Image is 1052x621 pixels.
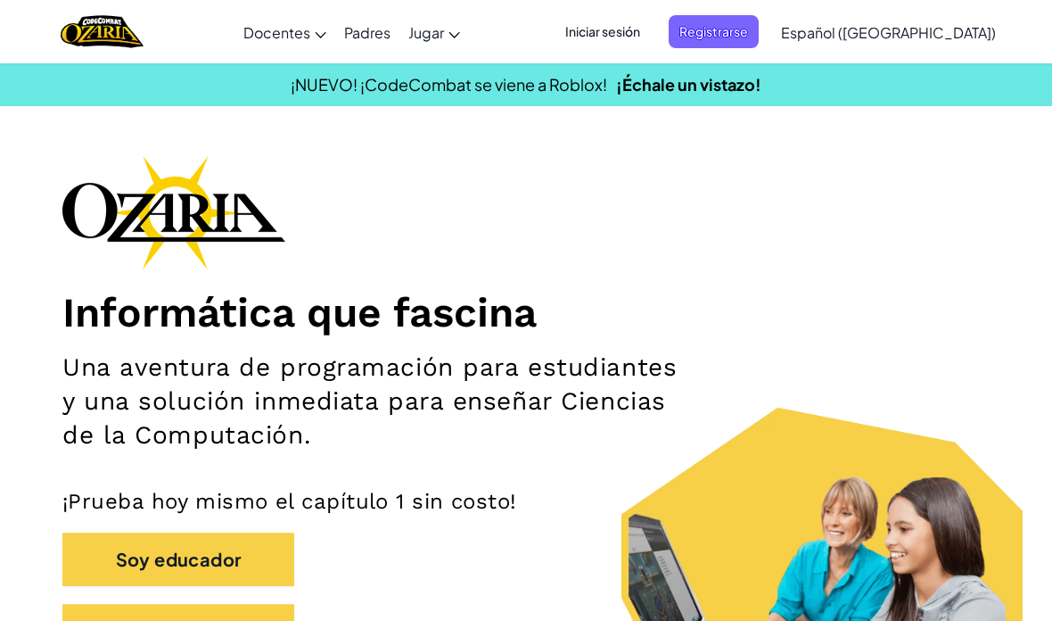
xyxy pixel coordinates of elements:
[399,8,469,56] a: Jugar
[62,155,285,269] img: Ozaria branding logo
[335,8,399,56] a: Padres
[555,15,651,48] button: Iniciar sesión
[781,23,996,42] span: Español ([GEOGRAPHIC_DATA])
[669,15,759,48] button: Registrarse
[234,8,335,56] a: Docentes
[408,23,444,42] span: Jugar
[616,74,761,95] a: ¡Échale un vistazo!
[62,488,990,515] p: ¡Prueba hoy mismo el capítulo 1 sin costo!
[61,13,144,50] a: Ozaria by CodeCombat logo
[62,351,684,452] h2: Una aventura de programación para estudiantes y una solución inmediata para enseñar Ciencias de l...
[62,533,294,586] button: Soy educador
[62,287,990,337] h1: Informática que fascina
[243,23,310,42] span: Docentes
[772,8,1005,56] a: Español ([GEOGRAPHIC_DATA])
[291,74,607,95] span: ¡NUEVO! ¡CodeCombat se viene a Roblox!
[61,13,144,50] img: Home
